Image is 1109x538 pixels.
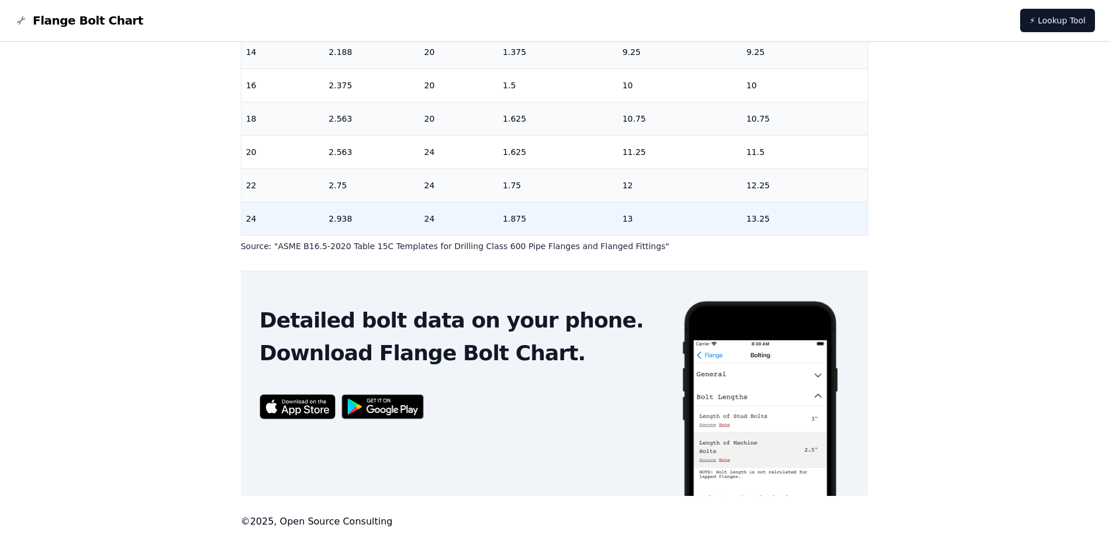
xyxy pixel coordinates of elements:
td: 2.563 [324,135,419,168]
td: 1.75 [498,168,618,202]
td: 2.75 [324,168,419,202]
td: 9.25 [618,35,742,68]
img: App Store badge for the Flange Bolt Chart app [260,394,336,419]
td: 13 [618,202,742,235]
td: 2.563 [324,102,419,135]
td: 24 [419,202,498,235]
td: 2.938 [324,202,419,235]
td: 20 [419,102,498,135]
td: 10.75 [618,102,742,135]
td: 12.25 [742,168,868,202]
td: 1.875 [498,202,618,235]
td: 24 [241,202,324,235]
img: Get it on Google Play [336,388,430,425]
td: 2.188 [324,35,419,68]
td: 10.75 [742,102,868,135]
td: 10 [742,68,868,102]
td: 12 [618,168,742,202]
td: 1.625 [498,102,618,135]
h2: Download Flange Bolt Chart. [260,342,662,365]
h2: Detailed bolt data on your phone. [260,309,662,332]
td: 20 [419,35,498,68]
td: 1.625 [498,135,618,168]
a: Flange Bolt Chart LogoFlange Bolt Chart [14,12,143,29]
td: 11.5 [742,135,868,168]
img: Flange Bolt Chart Logo [14,13,28,27]
td: 20 [241,135,324,168]
span: Flange Bolt Chart [33,12,143,29]
td: 18 [241,102,324,135]
td: 1.5 [498,68,618,102]
td: 1.375 [498,35,618,68]
td: 20 [419,68,498,102]
td: 13.25 [742,202,868,235]
td: 11.25 [618,135,742,168]
footer: © 2025 , Open Source Consulting [241,515,869,529]
td: 14 [241,35,324,68]
td: 2.375 [324,68,419,102]
td: 9.25 [742,35,868,68]
td: 10 [618,68,742,102]
a: ⚡ Lookup Tool [1020,9,1095,32]
td: 16 [241,68,324,102]
td: 24 [419,168,498,202]
td: 22 [241,168,324,202]
p: Source: " ASME B16.5-2020 Table 15C Templates for Drilling Class 600 Pipe Flanges and Flanged Fit... [241,240,869,252]
td: 24 [419,135,498,168]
